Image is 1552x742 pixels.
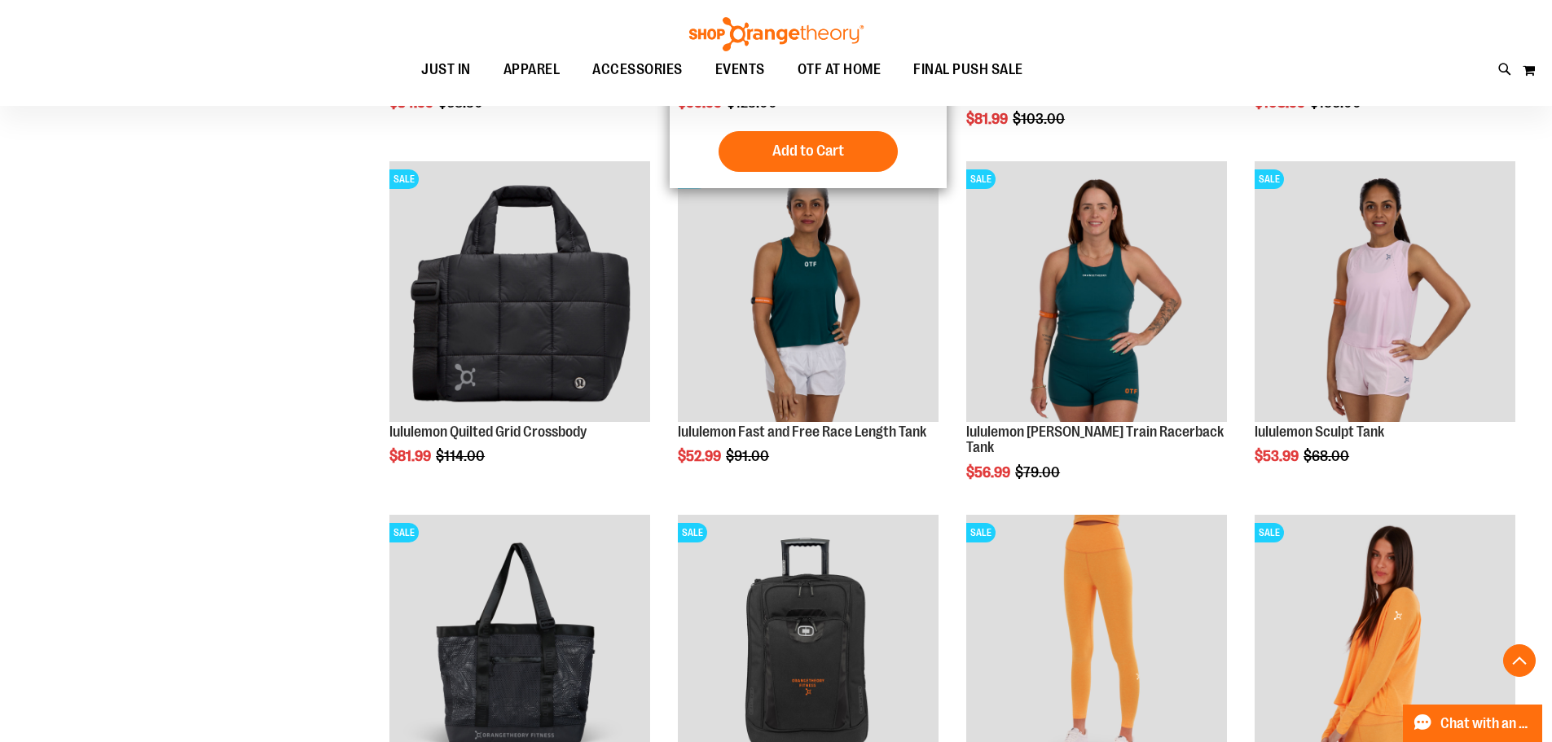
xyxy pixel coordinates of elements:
[503,51,561,88] span: APPAREL
[798,51,882,88] span: OTF AT HOME
[913,51,1023,88] span: FINAL PUSH SALE
[381,153,658,507] div: product
[966,424,1224,456] a: lululemon [PERSON_NAME] Train Racerback Tank
[1255,161,1515,422] img: Main Image of 1538347
[576,51,699,89] a: ACCESSORIES
[389,523,419,542] span: SALE
[966,523,996,542] span: SALE
[966,464,1013,481] span: $56.99
[678,161,939,424] a: Main view of 2024 August lululemon Fast and Free Race Length TankSALE
[389,161,650,424] a: lululemon Quilted Grid CrossbodySALE
[715,51,765,88] span: EVENTS
[670,153,947,507] div: product
[592,51,683,88] span: ACCESSORIES
[389,448,433,464] span: $81.99
[1246,153,1523,507] div: product
[958,153,1235,522] div: product
[1255,161,1515,424] a: Main Image of 1538347SALE
[1255,424,1384,440] a: lululemon Sculpt Tank
[421,51,471,88] span: JUST IN
[389,161,650,422] img: lululemon Quilted Grid Crossbody
[405,51,487,89] a: JUST IN
[1013,111,1067,127] span: $103.00
[966,161,1227,424] a: lululemon Wunder Train Racerback TankSALE
[897,51,1040,88] a: FINAL PUSH SALE
[687,17,866,51] img: Shop Orangetheory
[678,424,926,440] a: lululemon Fast and Free Race Length Tank
[1255,523,1284,542] span: SALE
[966,161,1227,422] img: lululemon Wunder Train Racerback Tank
[781,51,898,89] a: OTF AT HOME
[678,161,939,422] img: Main view of 2024 August lululemon Fast and Free Race Length Tank
[726,448,772,464] span: $91.00
[678,448,723,464] span: $52.99
[436,448,487,464] span: $114.00
[1255,448,1301,464] span: $53.99
[487,51,577,89] a: APPAREL
[678,523,707,542] span: SALE
[772,142,844,160] span: Add to Cart
[389,169,419,189] span: SALE
[1440,716,1532,731] span: Chat with an Expert
[699,51,781,89] a: EVENTS
[1304,448,1352,464] span: $68.00
[1503,644,1536,677] button: Back To Top
[966,111,1010,127] span: $81.99
[1255,169,1284,189] span: SALE
[719,131,898,172] button: Add to Cart
[389,424,587,440] a: lululemon Quilted Grid Crossbody
[966,169,996,189] span: SALE
[1015,464,1062,481] span: $79.00
[1403,705,1543,742] button: Chat with an Expert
